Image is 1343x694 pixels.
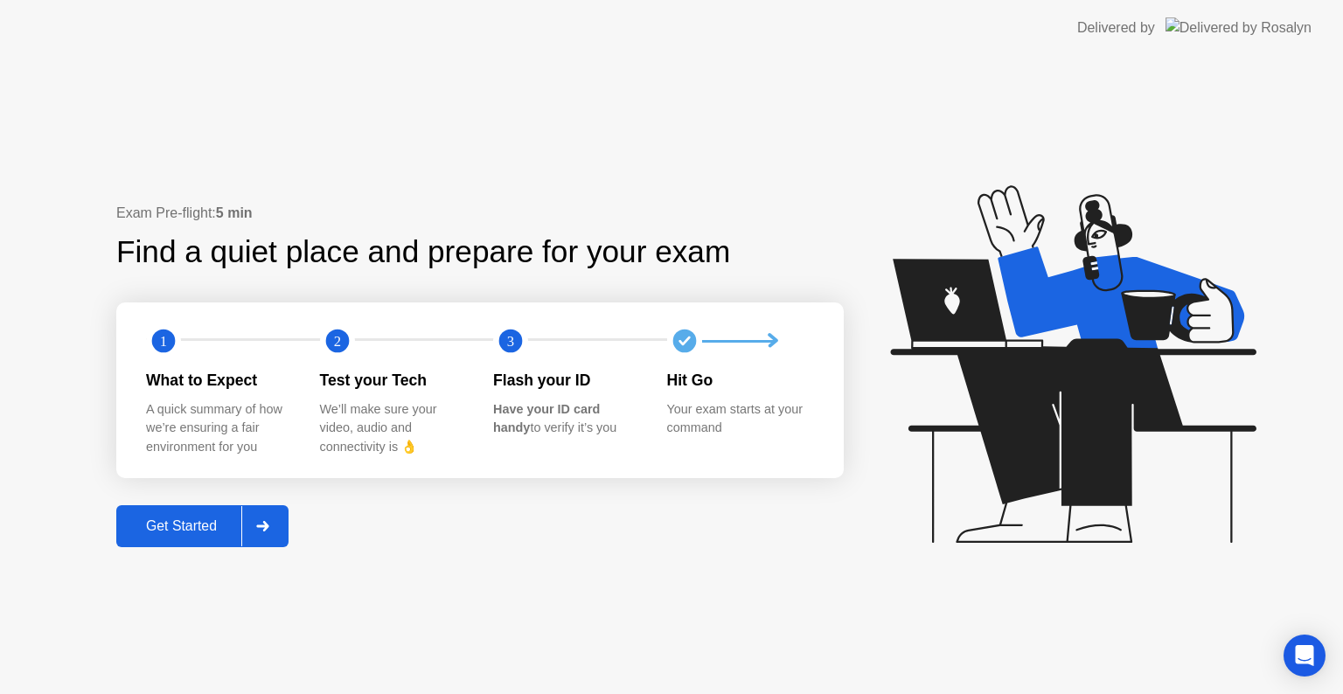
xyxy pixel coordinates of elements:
div: We’ll make sure your video, audio and connectivity is 👌 [320,400,466,457]
div: What to Expect [146,369,292,392]
img: Delivered by Rosalyn [1166,17,1312,38]
div: Exam Pre-flight: [116,203,844,224]
div: to verify it’s you [493,400,639,438]
div: A quick summary of how we’re ensuring a fair environment for you [146,400,292,457]
text: 3 [507,333,514,350]
div: Your exam starts at your command [667,400,813,438]
b: 5 min [216,205,253,220]
div: Hit Go [667,369,813,392]
button: Get Started [116,505,289,547]
text: 1 [160,333,167,350]
div: Flash your ID [493,369,639,392]
div: Get Started [122,518,241,534]
div: Find a quiet place and prepare for your exam [116,229,733,275]
text: 2 [333,333,340,350]
div: Test your Tech [320,369,466,392]
div: Delivered by [1077,17,1155,38]
b: Have your ID card handy [493,402,600,435]
div: Open Intercom Messenger [1284,635,1326,677]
